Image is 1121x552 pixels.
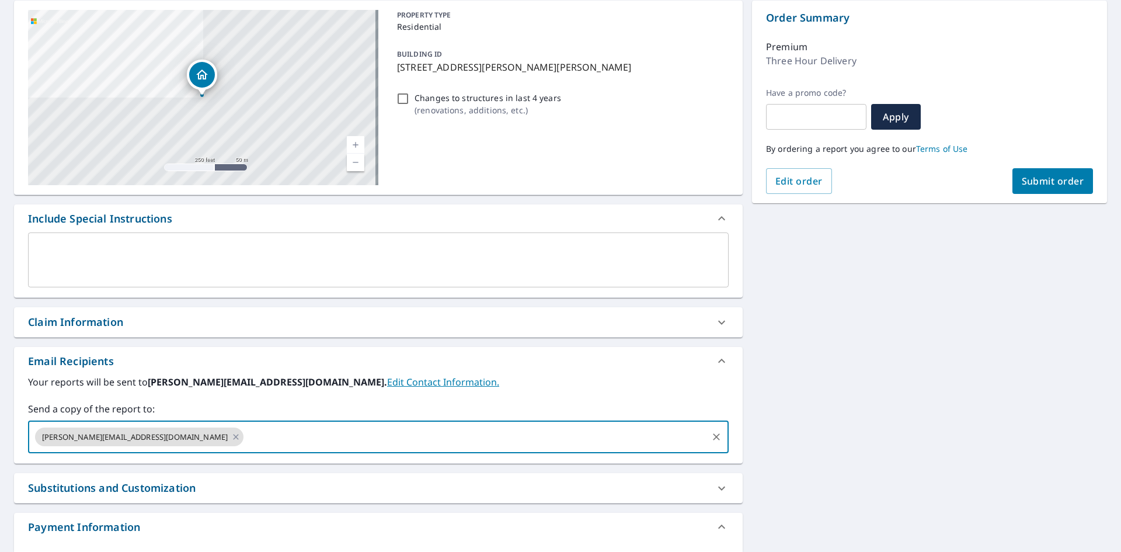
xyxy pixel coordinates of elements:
span: Submit order [1022,175,1084,188]
a: Current Level 17, Zoom In [347,136,364,154]
p: Premium [766,40,807,54]
div: Email Recipients [14,347,743,375]
p: Changes to structures in last 4 years [415,92,561,104]
span: [PERSON_NAME][EMAIL_ADDRESS][DOMAIN_NAME] [35,432,235,443]
p: BUILDING ID [397,49,442,59]
p: By ordering a report you agree to our [766,144,1093,154]
p: Residential [397,20,724,33]
button: Apply [871,104,921,130]
p: [STREET_ADDRESS][PERSON_NAME][PERSON_NAME] [397,60,724,74]
label: Send a copy of the report to: [28,402,729,416]
div: Payment Information [14,513,743,541]
div: Payment Information [28,519,140,535]
div: Email Recipients [28,353,114,369]
div: Substitutions and Customization [28,480,196,496]
p: PROPERTY TYPE [397,10,724,20]
p: Three Hour Delivery [766,54,857,68]
button: Submit order [1012,168,1094,194]
div: Substitutions and Customization [14,473,743,503]
div: Dropped pin, building 1, Residential property, 2052 Zelma Dr Cheyenne, WY 82009 [187,60,217,96]
div: Claim Information [14,307,743,337]
button: Clear [708,429,725,445]
p: ( renovations, additions, etc. ) [415,104,561,116]
div: Include Special Instructions [14,204,743,232]
span: Apply [880,110,911,123]
label: Your reports will be sent to [28,375,729,389]
label: Have a promo code? [766,88,866,98]
div: Include Special Instructions [28,211,172,227]
div: [PERSON_NAME][EMAIL_ADDRESS][DOMAIN_NAME] [35,428,243,446]
p: Order Summary [766,10,1093,26]
div: Claim Information [28,314,123,330]
span: Edit order [775,175,823,188]
button: Edit order [766,168,832,194]
a: Current Level 17, Zoom Out [347,154,364,171]
a: EditContactInfo [387,376,499,388]
a: Terms of Use [916,143,968,154]
b: [PERSON_NAME][EMAIL_ADDRESS][DOMAIN_NAME]. [148,376,387,388]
